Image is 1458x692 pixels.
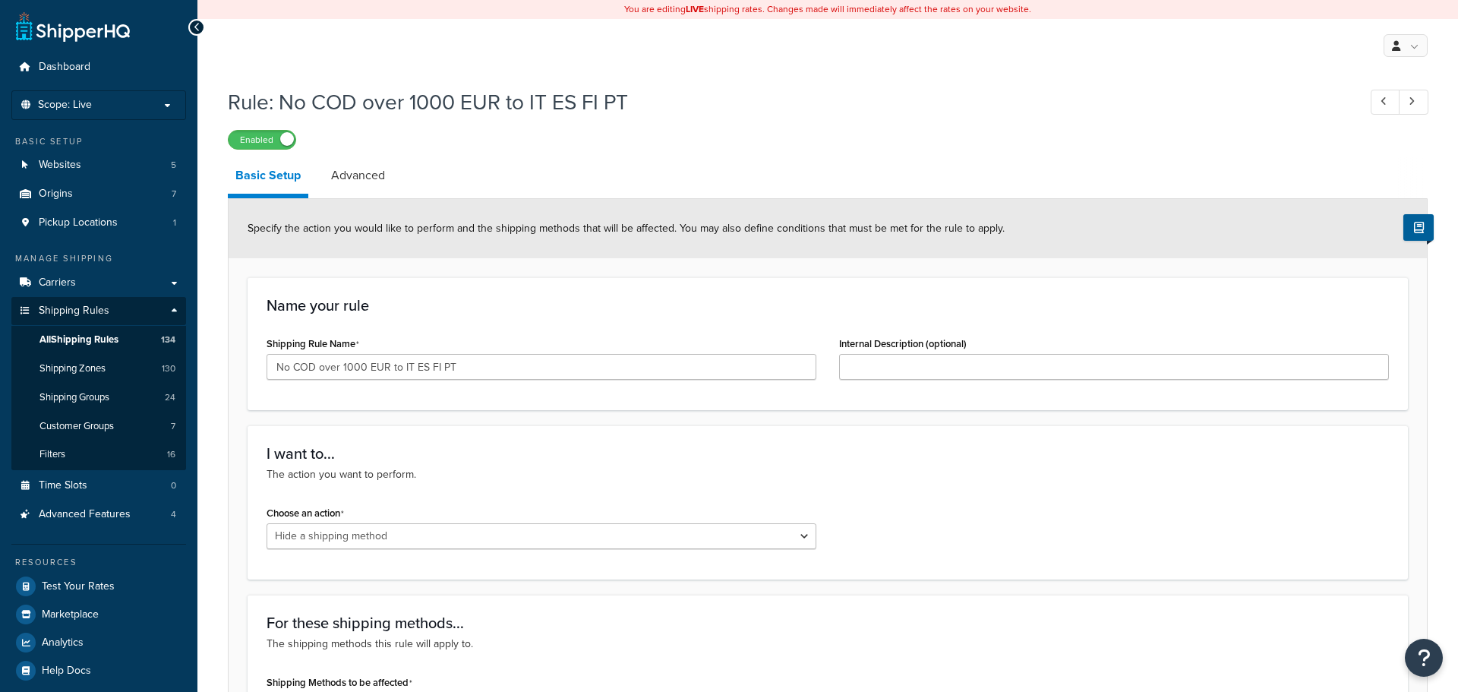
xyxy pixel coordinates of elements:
span: Scope: Live [38,99,92,112]
label: Enabled [229,131,295,149]
a: Next Record [1399,90,1428,115]
a: Dashboard [11,53,186,81]
a: AllShipping Rules134 [11,326,186,354]
li: Time Slots [11,472,186,500]
h1: Rule: No COD over 1000 EUR to IT ES FI PT [228,87,1343,117]
a: Websites5 [11,151,186,179]
span: Origins [39,188,73,201]
span: 4 [171,508,176,521]
span: Dashboard [39,61,90,74]
span: All Shipping Rules [39,333,118,346]
h3: Name your rule [267,297,1389,314]
p: The shipping methods this rule will apply to. [267,636,1389,653]
a: Origins7 [11,180,186,208]
li: Websites [11,151,186,179]
span: 134 [161,333,175,346]
li: Shipping Zones [11,355,186,383]
a: Time Slots0 [11,472,186,500]
a: Shipping Zones130 [11,355,186,383]
span: Carriers [39,276,76,289]
span: 0 [171,479,176,492]
div: Basic Setup [11,135,186,148]
li: Origins [11,180,186,208]
span: 7 [171,420,175,433]
span: Specify the action you would like to perform and the shipping methods that will be affected. You ... [248,220,1005,236]
a: Shipping Rules [11,297,186,325]
span: Websites [39,159,81,172]
a: Customer Groups7 [11,412,186,441]
a: Shipping Groups24 [11,384,186,412]
span: 1 [173,216,176,229]
span: 130 [162,362,175,375]
label: Internal Description (optional) [839,338,967,349]
li: Pickup Locations [11,209,186,237]
a: Advanced Features4 [11,501,186,529]
li: Shipping Groups [11,384,186,412]
li: Shipping Rules [11,297,186,470]
a: Advanced [323,157,393,194]
a: Marketplace [11,601,186,628]
label: Choose an action [267,507,344,520]
a: Carriers [11,269,186,297]
a: Help Docs [11,657,186,684]
p: The action you want to perform. [267,466,1389,483]
a: Filters16 [11,441,186,469]
div: Resources [11,556,186,569]
span: Time Slots [39,479,87,492]
b: LIVE [686,2,704,16]
span: Shipping Rules [39,305,109,318]
button: Show Help Docs [1403,214,1434,241]
span: Pickup Locations [39,216,118,229]
h3: I want to... [267,445,1389,462]
span: Customer Groups [39,420,114,433]
span: Shipping Groups [39,391,109,404]
a: Basic Setup [228,157,308,198]
li: Customer Groups [11,412,186,441]
span: Test Your Rates [42,580,115,593]
h3: For these shipping methods... [267,615,1389,631]
a: Test Your Rates [11,573,186,600]
span: 7 [172,188,176,201]
span: 16 [167,448,175,461]
span: 5 [171,159,176,172]
span: 24 [165,391,175,404]
span: Advanced Features [39,508,131,521]
a: Analytics [11,629,186,656]
div: Manage Shipping [11,252,186,265]
li: Filters [11,441,186,469]
span: Help Docs [42,665,91,678]
label: Shipping Methods to be affected [267,677,412,689]
span: Shipping Zones [39,362,106,375]
li: Advanced Features [11,501,186,529]
label: Shipping Rule Name [267,338,359,350]
span: Analytics [42,637,84,649]
span: Filters [39,448,65,461]
a: Pickup Locations1 [11,209,186,237]
a: Previous Record [1371,90,1400,115]
button: Open Resource Center [1405,639,1443,677]
span: Marketplace [42,608,99,621]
